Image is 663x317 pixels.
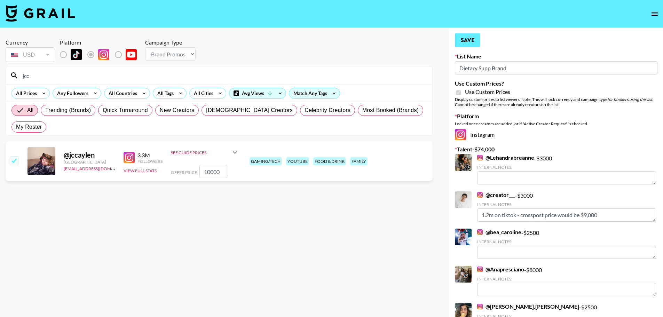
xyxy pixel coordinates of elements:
span: Celebrity Creators [305,106,350,114]
a: @creator___ [477,191,515,198]
div: - $ 3000 [477,154,656,184]
div: - $ 2500 [477,229,656,259]
span: New Creators [160,106,195,114]
button: open drawer [648,7,662,21]
div: Followers [137,159,163,164]
a: @Anapresciano [477,266,524,273]
div: Display custom prices to list viewers. Note: This will lock currency and campaign type . Cannot b... [455,97,657,107]
img: Instagram [477,192,483,198]
div: List locked to Instagram. [60,47,142,62]
span: My Roster [16,123,42,131]
img: Instagram [98,49,109,60]
span: Use Custom Prices [465,88,510,95]
div: youtube [286,157,309,165]
div: Internal Notes: [477,202,656,207]
span: [DEMOGRAPHIC_DATA] Creators [206,106,293,114]
img: Instagram [477,155,483,160]
img: YouTube [126,49,137,60]
img: Instagram [477,267,483,272]
img: Grail Talent [6,5,75,22]
div: family [350,157,368,165]
div: Currency is locked to USD [6,46,54,63]
div: Internal Notes: [477,276,656,282]
div: Locked once creators are added, or if "Active Creator Request" is checked. [455,121,657,126]
div: [GEOGRAPHIC_DATA] [64,159,115,165]
div: Match Any Tags [289,88,340,98]
div: Any Followers [53,88,90,98]
a: @bea_caroline [477,229,521,236]
div: 3.3M [137,152,163,159]
div: All Prices [12,88,38,98]
div: All Tags [153,88,175,98]
span: Trending (Brands) [45,106,91,114]
div: All Cities [190,88,215,98]
label: Talent - $ 74,000 [455,146,657,153]
div: See Guide Prices [171,144,239,161]
div: Avg Views [229,88,286,98]
img: Instagram [477,229,483,235]
input: Search by User Name [18,70,428,81]
div: Internal Notes: [477,239,656,244]
a: [EMAIL_ADDRESS][DOMAIN_NAME] [64,165,134,171]
input: 20,000 [199,165,227,178]
img: Instagram [477,304,483,309]
div: gaming/tech [250,157,282,165]
span: Most Booked (Brands) [362,106,419,114]
div: All Countries [104,88,139,98]
img: TikTok [71,49,82,60]
span: All [27,106,33,114]
div: Platform [60,39,142,46]
div: Instagram [455,129,657,140]
label: List Name [455,53,657,60]
div: Campaign Type [145,39,196,46]
em: for bookers using this list [607,97,652,102]
span: Offer Price: [171,170,198,175]
div: See Guide Prices [171,150,231,155]
img: Instagram [124,152,135,163]
div: food & drink [313,157,346,165]
label: Platform [455,113,657,120]
button: View Full Stats [124,168,157,173]
label: Use Custom Prices? [455,80,657,87]
img: Instagram [455,129,466,140]
div: USD [7,49,53,61]
div: @ jccaylen [64,151,115,159]
span: Quick Turnaround [103,106,148,114]
div: - $ 8000 [477,266,656,296]
div: Currency [6,39,54,46]
div: - $ 3000 [477,191,656,222]
a: @[PERSON_NAME].[PERSON_NAME] [477,303,579,310]
button: Save [455,33,480,47]
div: Internal Notes: [477,165,656,170]
a: @Lehandrabreanne [477,154,534,161]
textarea: 1.2m on tiktok - crosspost price would be $9,000 [477,208,656,222]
